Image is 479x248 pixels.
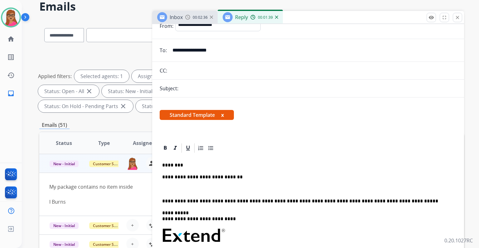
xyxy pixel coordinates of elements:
[235,14,248,21] span: Reply
[126,157,138,170] img: agent-avatar
[131,221,134,229] span: +
[196,143,206,153] div: Ordered List
[38,85,99,97] div: Status: Open - All
[444,237,473,244] p: 0.20.1027RC
[49,198,375,206] div: I Burns
[85,87,93,95] mat-icon: close
[38,72,72,80] p: Applied filters:
[50,241,79,248] span: New - Initial
[428,15,434,20] mat-icon: remove_red_eye
[160,22,173,30] p: From:
[7,72,15,79] mat-icon: history
[149,240,156,248] mat-icon: person_add
[170,14,183,21] span: Inbox
[39,0,464,13] h2: Emails
[56,139,72,147] span: Status
[50,222,79,229] span: New - Initial
[132,70,180,82] div: Assigned to me
[160,47,167,54] p: To:
[442,15,447,20] mat-icon: fullscreen
[160,67,167,74] p: CC:
[98,139,110,147] span: Type
[131,240,134,248] span: +
[89,222,130,229] span: Customer Support
[183,143,193,153] div: Underline
[160,110,234,120] span: Standard Template
[149,221,156,229] mat-icon: person_add
[7,35,15,43] mat-icon: home
[193,15,208,20] span: 00:02:36
[206,143,215,153] div: Bullet List
[133,139,155,147] span: Assignee
[89,161,130,167] span: Customer Support
[2,9,20,26] img: avatar
[49,183,375,206] div: My package contains no item inside
[126,219,139,231] button: +
[136,100,219,112] div: Status: On Hold - Servicers
[89,241,130,248] span: Customer Support
[7,53,15,61] mat-icon: list_alt
[119,102,127,110] mat-icon: close
[221,111,224,119] button: x
[102,85,167,97] div: Status: New - Initial
[455,15,460,20] mat-icon: close
[171,143,180,153] div: Italic
[74,70,129,82] div: Selected agents: 1
[7,90,15,97] mat-icon: inbox
[161,143,170,153] div: Bold
[50,161,79,167] span: New - Initial
[160,85,178,92] p: Subject:
[148,160,156,167] mat-icon: person_remove
[39,121,70,129] p: Emails (51)
[38,100,133,112] div: Status: On Hold - Pending Parts
[258,15,273,20] span: 00:01:39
